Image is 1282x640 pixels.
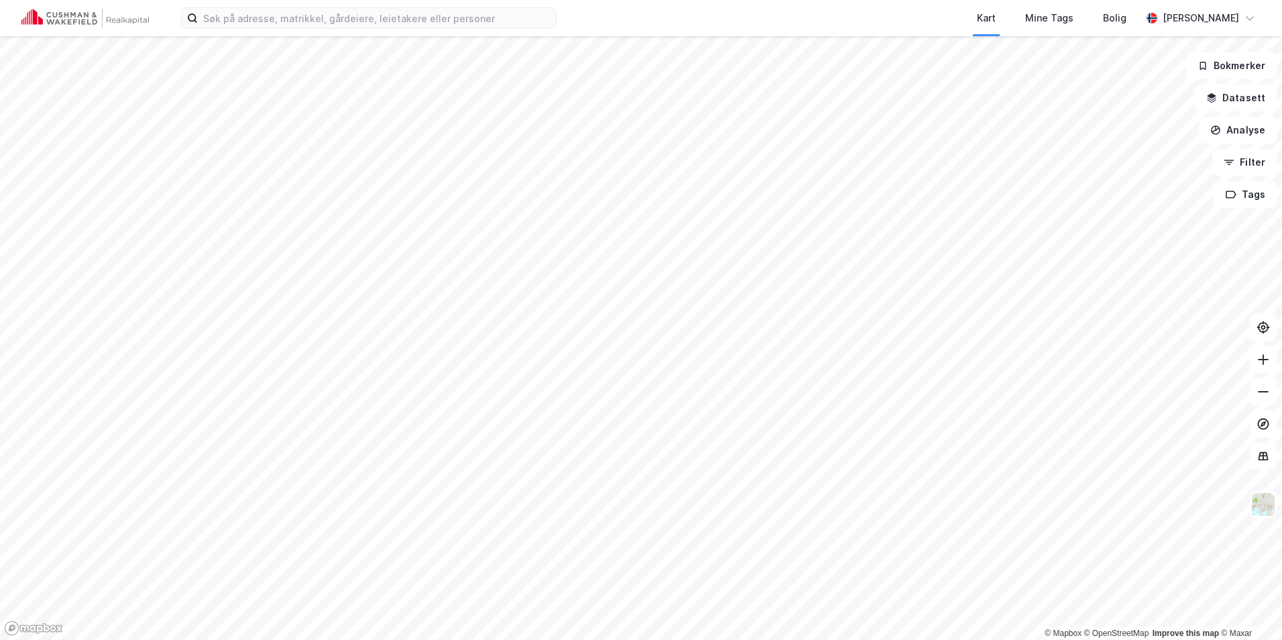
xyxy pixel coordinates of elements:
[1199,117,1277,144] button: Analyse
[1153,629,1219,638] a: Improve this map
[977,10,996,26] div: Kart
[1045,629,1082,638] a: Mapbox
[1103,10,1126,26] div: Bolig
[4,621,63,636] a: Mapbox homepage
[1250,492,1276,517] img: Z
[1025,10,1073,26] div: Mine Tags
[198,8,556,28] input: Søk på adresse, matrikkel, gårdeiere, leietakere eller personer
[21,9,149,28] img: cushman-wakefield-realkapital-logo.202ea83816669bd177139c58696a8fa1.svg
[1084,629,1149,638] a: OpenStreetMap
[1214,181,1277,208] button: Tags
[1215,576,1282,640] iframe: Chat Widget
[1163,10,1239,26] div: [PERSON_NAME]
[1186,52,1277,79] button: Bokmerker
[1195,85,1277,111] button: Datasett
[1215,576,1282,640] div: Kontrollprogram for chat
[1212,149,1277,176] button: Filter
